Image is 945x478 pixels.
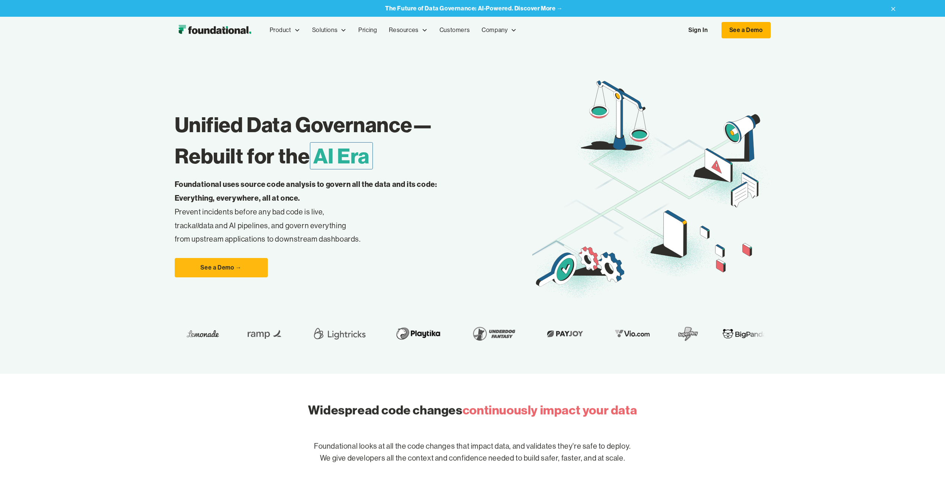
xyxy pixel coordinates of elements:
a: The Future of Data Governance: AI-Powered. Discover More → [385,5,563,12]
div: Product [270,25,291,35]
div: Resources [383,18,433,42]
strong: The Future of Data Governance: AI-Powered. Discover More → [385,4,563,12]
p: Foundational looks at all the code changes that impact data, and validates they're safe to deploy... [234,429,711,477]
div: Resources [389,25,418,35]
img: Payjoy [543,328,587,340]
div: Solutions [306,18,352,42]
img: BigPanda [723,328,767,340]
img: Lemonade [187,328,219,340]
div: Solutions [312,25,337,35]
strong: Foundational uses source code analysis to govern all the data and its code: Everything, everywher... [175,179,437,203]
p: Prevent incidents before any bad code is live, track data and AI pipelines, and govern everything... [175,178,461,246]
img: Vio.com [611,328,654,340]
div: Product [264,18,306,42]
img: Lightricks [311,323,368,344]
span: AI Era [310,142,373,169]
span: continuously impact your data [463,402,637,418]
h1: Unified Data Governance— Rebuilt for the [175,109,532,172]
img: Underdog Fantasy [469,323,519,344]
img: Foundational Logo [175,23,255,38]
a: Pricing [352,18,383,42]
div: Company [476,18,523,42]
a: See a Demo → [175,258,268,277]
div: Company [482,25,508,35]
em: all [192,221,199,230]
img: Playtika [392,323,445,344]
img: Ramp [243,323,288,344]
a: home [175,23,255,38]
img: SuperPlay [678,323,699,344]
a: See a Demo [722,22,771,38]
a: Sign In [681,22,715,38]
a: Customers [434,18,476,42]
h2: Widespread code changes [308,402,637,419]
